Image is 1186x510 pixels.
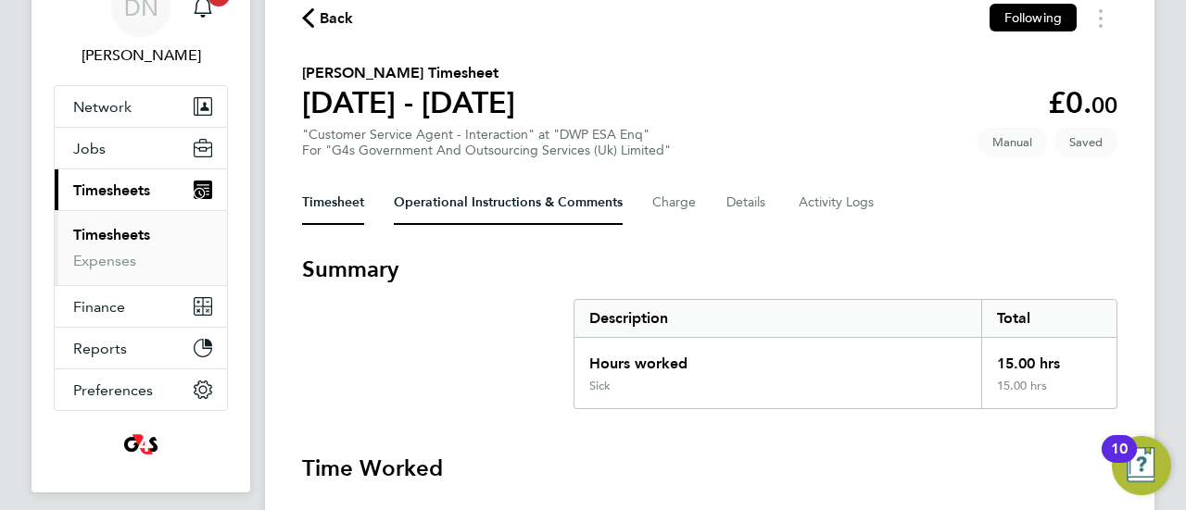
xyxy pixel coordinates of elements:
[574,338,981,379] div: Hours worked
[73,381,153,399] span: Preferences
[1091,92,1117,118] span: 00
[302,6,354,30] button: Back
[73,298,125,316] span: Finance
[119,429,163,459] img: g4s4-logo-retina.png
[73,226,150,243] a: Timesheets
[302,143,671,158] div: For "G4s Government And Outsourcing Services (Uk) Limited"
[1112,436,1171,495] button: Open Resource Center, 10 new notifications
[1111,449,1128,473] div: 10
[302,84,515,121] h1: [DATE] - [DATE]
[73,140,106,157] span: Jobs
[54,44,228,67] span: Danielle Nicholas
[981,379,1117,408] div: 15.00 hrs
[73,98,132,116] span: Network
[726,180,769,225] button: Details
[574,300,981,337] div: Description
[54,429,228,459] a: Go to home page
[981,338,1117,379] div: 15.00 hrs
[574,299,1117,409] div: Summary
[302,454,1117,483] h3: Time Worked
[1054,127,1117,157] span: This timesheet is Saved.
[55,210,227,285] div: Timesheets
[73,181,150,199] span: Timesheets
[1048,85,1117,120] app-decimal: £0.
[978,127,1047,157] span: This timesheet was manually created.
[981,300,1117,337] div: Total
[55,369,227,410] button: Preferences
[1004,9,1062,26] span: Following
[55,86,227,127] button: Network
[302,127,671,158] div: "Customer Service Agent - Interaction" at "DWP ESA Enq"
[55,286,227,327] button: Finance
[589,379,611,393] div: Sick
[799,180,877,225] button: Activity Logs
[394,180,623,225] button: Operational Instructions & Comments
[1084,4,1117,32] button: Timesheets Menu
[55,128,227,168] button: Jobs
[302,62,515,84] h2: [PERSON_NAME] Timesheet
[320,7,354,30] span: Back
[73,252,136,269] a: Expenses
[302,180,364,225] button: Timesheet
[73,340,127,357] span: Reports
[990,4,1077,31] button: Following
[302,255,1117,284] h3: Summary
[55,328,227,368] button: Reports
[55,169,227,210] button: Timesheets
[652,180,697,225] button: Charge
